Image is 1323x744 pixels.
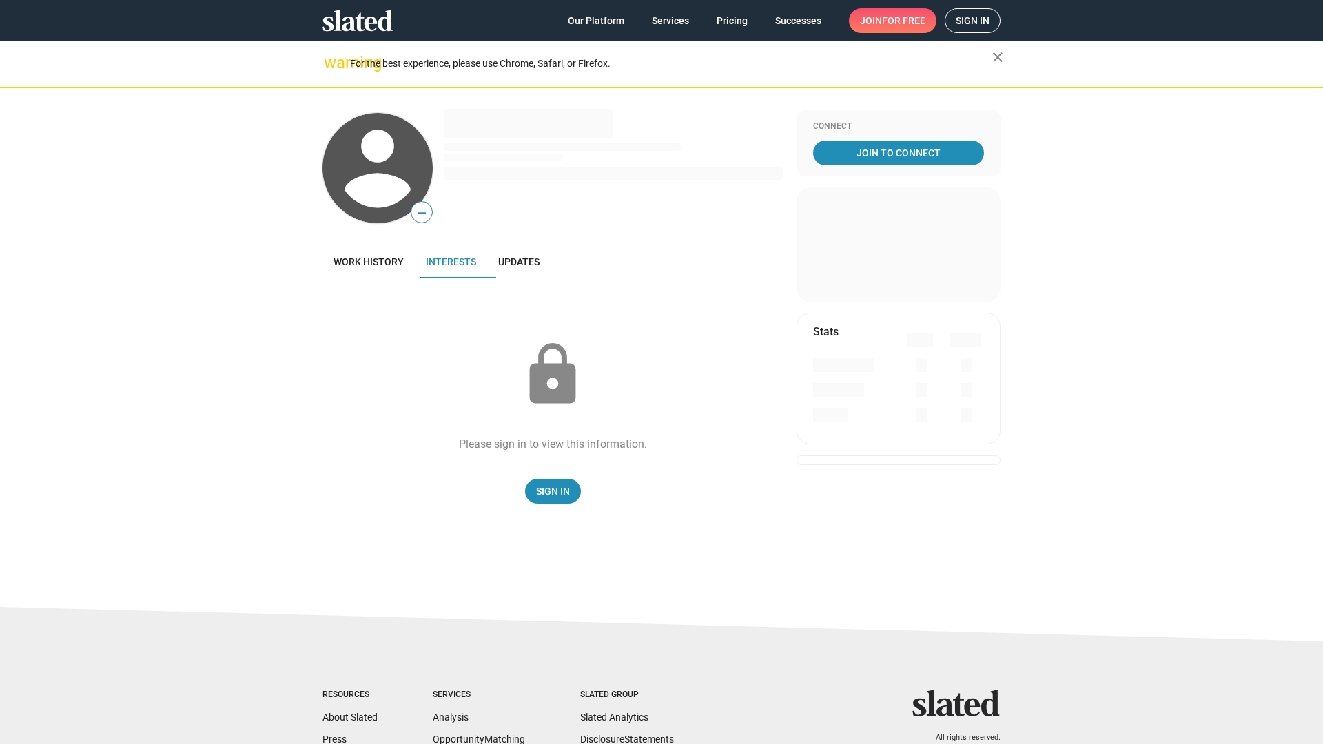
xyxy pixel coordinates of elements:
[860,8,925,33] span: Join
[411,204,432,222] span: —
[956,9,989,32] span: Sign in
[459,437,647,451] div: Please sign in to view this information.
[641,8,700,33] a: Services
[415,245,487,278] a: Interests
[536,479,570,504] span: Sign In
[350,54,992,73] div: For the best experience, please use Chrome, Safari, or Firefox.
[706,8,759,33] a: Pricing
[324,54,340,71] mat-icon: warning
[557,8,635,33] a: Our Platform
[322,690,378,701] div: Resources
[882,8,925,33] span: for free
[334,256,404,267] span: Work history
[945,8,1001,33] a: Sign in
[568,8,624,33] span: Our Platform
[652,8,689,33] span: Services
[487,245,551,278] a: Updates
[813,141,984,165] a: Join To Connect
[580,690,674,701] div: Slated Group
[525,479,581,504] a: Sign In
[989,49,1006,65] mat-icon: close
[498,256,540,267] span: Updates
[433,690,525,701] div: Services
[433,712,469,723] a: Analysis
[775,8,821,33] span: Successes
[717,8,748,33] span: Pricing
[322,245,415,278] a: Work history
[813,324,839,339] mat-card-title: Stats
[580,712,648,723] a: Slated Analytics
[518,340,587,409] mat-icon: lock
[849,8,936,33] a: Joinfor free
[322,712,378,723] a: About Slated
[816,141,981,165] span: Join To Connect
[426,256,476,267] span: Interests
[813,121,984,132] div: Connect
[764,8,832,33] a: Successes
